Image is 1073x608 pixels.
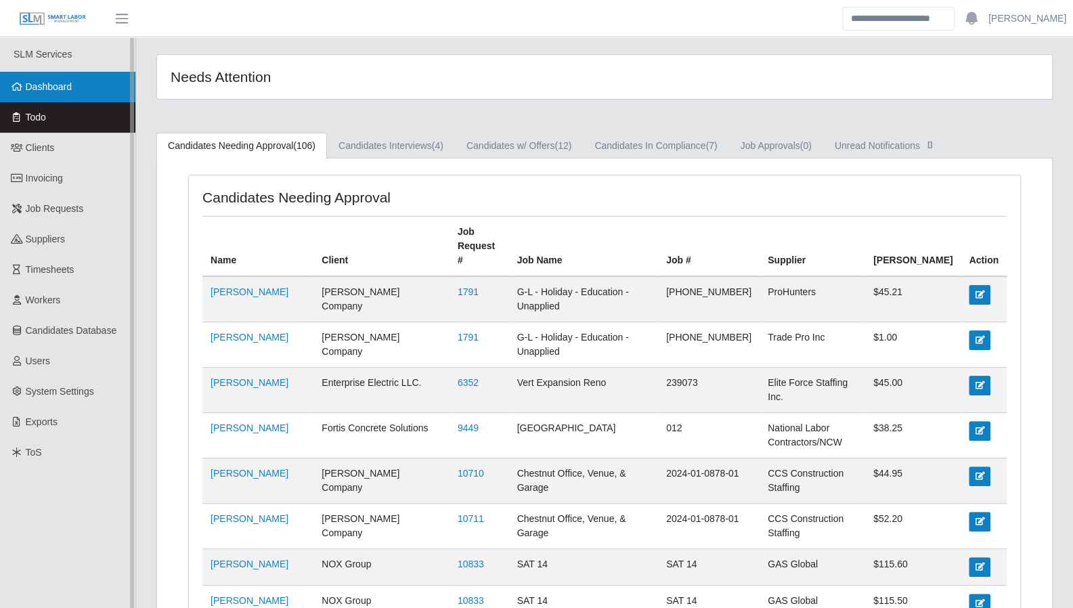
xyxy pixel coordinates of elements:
[865,458,961,504] td: $44.95
[211,332,288,343] a: [PERSON_NAME]
[313,458,450,504] td: [PERSON_NAME] Company
[202,217,313,277] th: Name
[458,513,484,524] a: 10711
[211,595,288,606] a: [PERSON_NAME]
[658,322,760,368] td: [PHONE_NUMBER]
[26,295,61,305] span: Workers
[211,513,288,524] a: [PERSON_NAME]
[26,416,58,427] span: Exports
[26,173,63,183] span: Invoicing
[658,458,760,504] td: 2024-01-0878-01
[171,68,521,85] h4: Needs Attention
[458,595,484,606] a: 10833
[509,322,658,368] td: G-L - Holiday - Education - Unapplied
[509,504,658,549] td: Chestnut Office, Venue, & Garage
[760,368,865,413] td: Elite Force Staffing Inc.
[458,468,484,479] a: 10710
[923,139,937,150] span: []
[760,549,865,585] td: GAS Global
[729,133,823,159] a: Job Approvals
[458,332,479,343] a: 1791
[26,355,51,366] span: Users
[458,559,484,569] a: 10833
[458,286,479,297] a: 1791
[800,140,812,151] span: (0)
[211,468,288,479] a: [PERSON_NAME]
[760,458,865,504] td: CCS Construction Staffing
[458,422,479,433] a: 9449
[455,133,583,159] a: Candidates w/ Offers
[26,203,84,214] span: Job Requests
[26,81,72,92] span: Dashboard
[509,458,658,504] td: Chestnut Office, Venue, & Garage
[509,217,658,277] th: Job Name
[842,7,955,30] input: Search
[26,447,42,458] span: ToS
[865,549,961,585] td: $115.60
[313,504,450,549] td: [PERSON_NAME] Company
[509,549,658,585] td: SAT 14
[658,217,760,277] th: Job #
[327,133,455,159] a: Candidates Interviews
[313,413,450,458] td: Fortis Concrete Solutions
[211,377,288,388] a: [PERSON_NAME]
[705,140,717,151] span: (7)
[26,325,117,336] span: Candidates Database
[202,189,526,206] h4: Candidates Needing Approval
[26,142,55,153] span: Clients
[458,377,479,388] a: 6352
[211,286,288,297] a: [PERSON_NAME]
[760,504,865,549] td: CCS Construction Staffing
[760,322,865,368] td: Trade Pro Inc
[760,413,865,458] td: National Labor Contractors/NCW
[865,413,961,458] td: $38.25
[313,549,450,585] td: NOX Group
[26,264,74,275] span: Timesheets
[658,276,760,322] td: [PHONE_NUMBER]
[432,140,443,151] span: (4)
[313,276,450,322] td: [PERSON_NAME] Company
[313,217,450,277] th: Client
[865,276,961,322] td: $45.21
[658,504,760,549] td: 2024-01-0878-01
[509,368,658,413] td: Vert Expansion Reno
[658,549,760,585] td: SAT 14
[583,133,728,159] a: Candidates In Compliance
[658,413,760,458] td: 012
[313,368,450,413] td: Enterprise Electric LLC.
[26,112,46,123] span: Todo
[14,49,72,60] span: SLM Services
[823,133,948,159] a: Unread Notifications
[760,217,865,277] th: Supplier
[865,368,961,413] td: $45.00
[865,217,961,277] th: [PERSON_NAME]
[26,386,94,397] span: System Settings
[156,133,327,159] a: Candidates Needing Approval
[988,12,1066,26] a: [PERSON_NAME]
[865,504,961,549] td: $52.20
[211,559,288,569] a: [PERSON_NAME]
[961,217,1007,277] th: Action
[760,276,865,322] td: ProHunters
[211,422,288,433] a: [PERSON_NAME]
[554,140,571,151] span: (12)
[450,217,509,277] th: Job Request #
[509,413,658,458] td: [GEOGRAPHIC_DATA]
[658,368,760,413] td: 239073
[19,12,87,26] img: SLM Logo
[865,322,961,368] td: $1.00
[509,276,658,322] td: G-L - Holiday - Education - Unapplied
[313,322,450,368] td: [PERSON_NAME] Company
[26,234,65,244] span: Suppliers
[293,140,315,151] span: (106)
